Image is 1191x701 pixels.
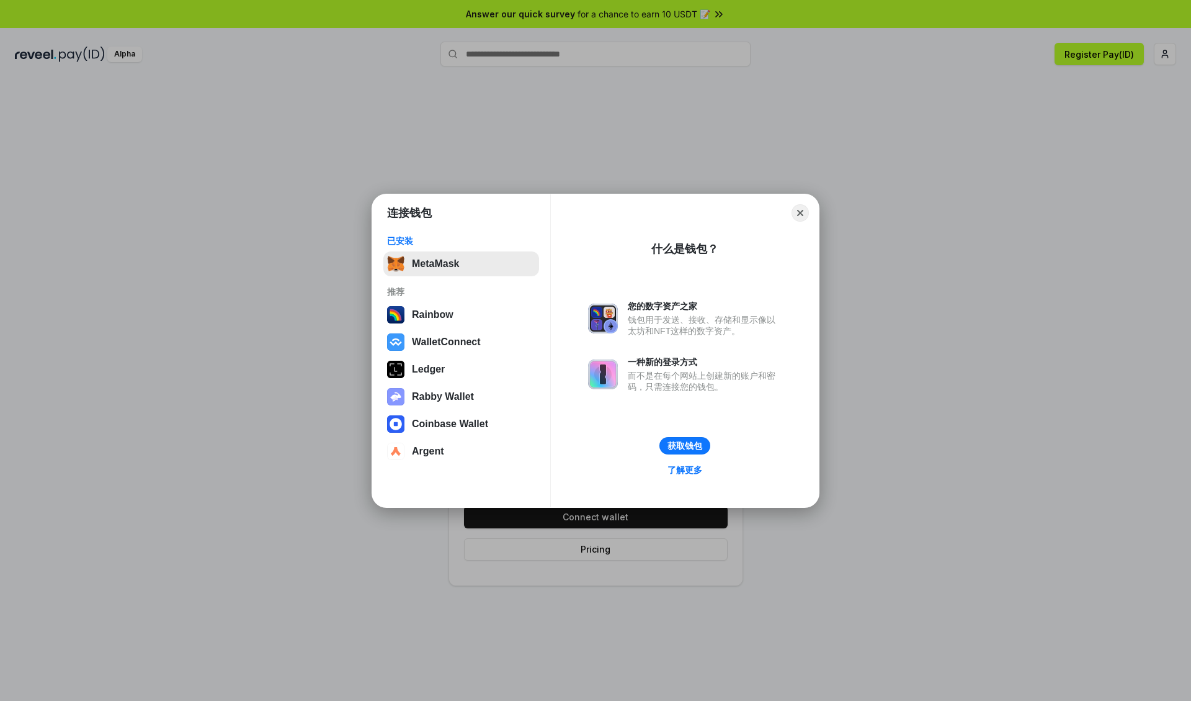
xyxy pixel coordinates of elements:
[588,360,618,389] img: svg+xml,%3Csvg%20xmlns%3D%22http%3A%2F%2Fwww.w3.org%2F2000%2Fsvg%22%20fill%3D%22none%22%20viewBox...
[387,333,404,351] img: svg+xml,%3Csvg%20width%3D%2228%22%20height%3D%2228%22%20viewBox%3D%220%200%2028%2028%22%20fill%3D...
[383,302,539,327] button: Rainbow
[412,418,488,430] div: Coinbase Wallet
[667,440,702,451] div: 获取钱包
[383,384,539,409] button: Rabby Wallet
[387,415,404,433] img: svg+xml,%3Csvg%20width%3D%2228%22%20height%3D%2228%22%20viewBox%3D%220%200%2028%2028%22%20fill%3D...
[660,462,710,478] a: 了解更多
[387,235,535,246] div: 已安装
[383,412,539,436] button: Coinbase Wallet
[383,357,539,382] button: Ledger
[387,306,404,323] img: svg+xml,%3Csvg%20width%3D%22120%22%20height%3D%22120%22%20viewBox%3D%220%200%20120%20120%22%20fil...
[383,439,539,464] button: Argent
[588,304,618,333] img: svg+xml,%3Csvg%20xmlns%3D%22http%3A%2F%2Fwww.w3.org%2F2000%2Fsvg%22%20fill%3D%22none%22%20viewBox...
[412,446,444,457] div: Argent
[412,364,445,375] div: Ledger
[412,337,481,348] div: WalletConnect
[628,356,782,368] div: 一种新的登录方式
[387,361,404,378] img: svg+xml,%3Csvg%20xmlns%3D%22http%3A%2F%2Fwww.w3.org%2F2000%2Fsvg%22%20width%3D%2228%22%20height%3...
[628,314,782,337] div: 钱包用于发送、接收、存储和显示像以太坊和NFT这样的数字资产。
[387,206,432,220] h1: 连接钱包
[383,330,539,355] button: WalletConnect
[387,255,404,273] img: svg+xml,%3Csvg%20fill%3D%22none%22%20height%3D%2233%22%20viewBox%3D%220%200%2035%2033%22%20width%...
[792,204,809,222] button: Close
[628,370,782,392] div: 而不是在每个网站上创建新的账户和密码，只需连接您的钱包。
[651,242,718,256] div: 什么是钱包？
[383,251,539,276] button: MetaMask
[667,464,702,476] div: 了解更多
[387,286,535,297] div: 推荐
[412,391,474,402] div: Rabby Wallet
[387,388,404,405] img: svg+xml,%3Csvg%20xmlns%3D%22http%3A%2F%2Fwww.w3.org%2F2000%2Fsvg%22%20fill%3D%22none%22%20viewBox...
[387,443,404,460] img: svg+xml,%3Csvg%20width%3D%2228%22%20height%3D%2228%22%20viewBox%3D%220%200%2028%2028%22%20fill%3D...
[628,301,782,312] div: 您的数字资产之家
[659,437,710,455] button: 获取钱包
[412,258,459,269] div: MetaMask
[412,309,453,320] div: Rainbow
